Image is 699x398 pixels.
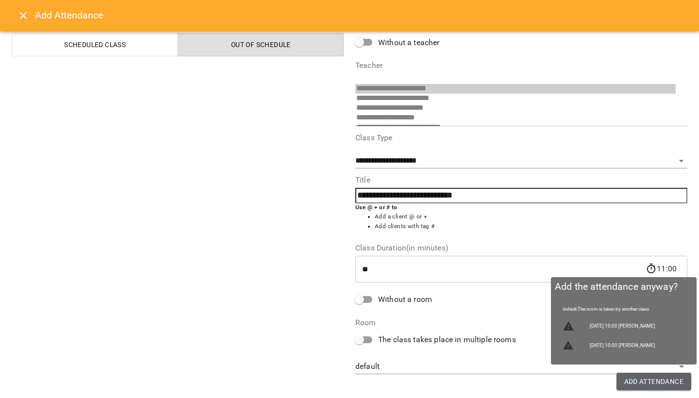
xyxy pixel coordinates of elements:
label: Room [355,319,687,327]
button: Out of Schedule [178,33,344,56]
button: Close [12,4,35,27]
span: Out of Schedule [184,39,338,50]
span: Add Attendance [624,376,684,387]
label: Class Type [355,134,687,142]
label: Title [355,176,687,184]
button: Add Attendance [616,373,692,390]
label: Teacher [355,62,687,69]
span: Scheduled class [18,39,172,50]
h6: Add Attendance [35,8,687,23]
label: Class Duration(in minutes) [355,244,687,252]
span: Without a teacher [378,37,440,49]
span: The class takes place in multiple rooms [378,334,516,346]
button: Scheduled class [12,33,178,56]
li: Add clients with tag # [375,222,687,232]
b: Use @ + or # to [355,204,398,211]
span: Without a room [378,294,432,305]
div: default [355,359,687,375]
li: Add a client @ or + [375,212,687,222]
